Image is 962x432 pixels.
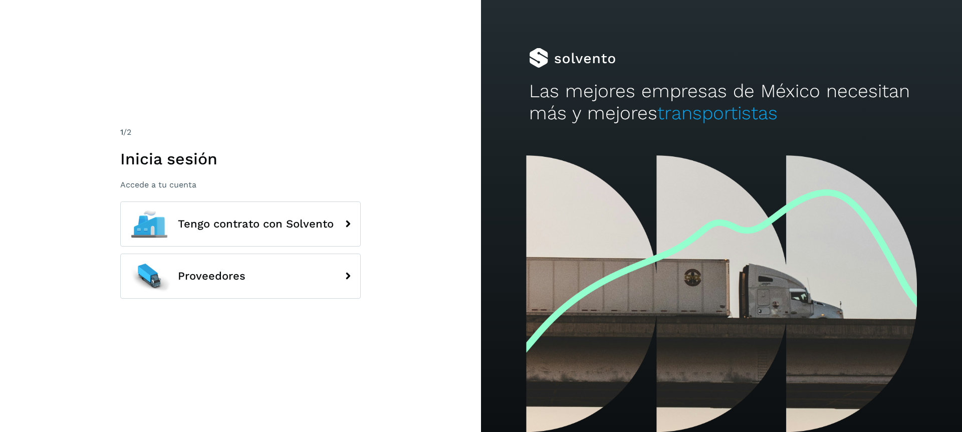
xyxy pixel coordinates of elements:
[120,127,123,137] span: 1
[657,102,778,124] span: transportistas
[120,180,361,189] p: Accede a tu cuenta
[120,201,361,247] button: Tengo contrato con Solvento
[120,254,361,299] button: Proveedores
[178,218,334,230] span: Tengo contrato con Solvento
[120,149,361,168] h1: Inicia sesión
[529,80,914,125] h2: Las mejores empresas de México necesitan más y mejores
[120,126,361,138] div: /2
[178,270,246,282] span: Proveedores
